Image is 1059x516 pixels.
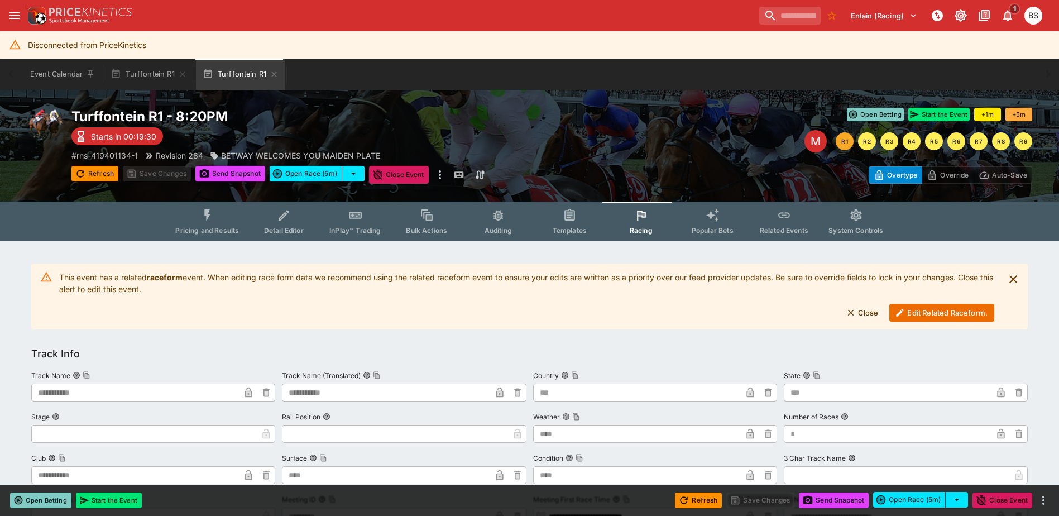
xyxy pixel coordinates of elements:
p: Overtype [887,169,917,181]
p: Auto-Save [992,169,1027,181]
img: PriceKinetics Logo [25,4,47,27]
button: Copy To Clipboard [58,454,66,462]
div: Event type filters [166,202,892,241]
button: R5 [925,132,943,150]
button: WeatherCopy To Clipboard [562,413,570,421]
button: R8 [992,132,1010,150]
p: Rail Position [282,412,320,422]
p: Track Name (Translated) [282,371,361,380]
button: more [1037,494,1050,507]
button: CountryCopy To Clipboard [561,371,569,379]
button: NOT Connected to PK [927,6,947,26]
button: No Bookmarks [823,7,841,25]
button: Copy To Clipboard [576,454,583,462]
button: Number of Races [841,413,849,421]
button: Open Betting [847,108,904,121]
span: Related Events [760,226,808,235]
button: Open Race (5m) [873,492,946,508]
button: R9 [1014,132,1032,150]
button: Copy To Clipboard [571,371,579,379]
span: Templates [553,226,587,235]
button: R4 [903,132,921,150]
span: Bulk Actions [406,226,447,235]
h2: Copy To Clipboard [71,108,552,125]
div: BETWAY WELCOMES YOU MAIDEN PLATE [210,150,380,161]
p: Override [940,169,969,181]
button: Refresh [71,166,118,181]
button: Send Snapshot [195,166,265,181]
span: Popular Bets [692,226,734,235]
strong: raceform [147,273,183,282]
span: Pricing and Results [175,226,239,235]
p: Stage [31,412,50,422]
button: R3 [880,132,898,150]
button: ConditionCopy To Clipboard [566,454,573,462]
span: Detail Editor [264,226,304,235]
span: Racing [630,226,653,235]
p: Country [533,371,559,380]
p: BETWAY WELCOMES YOU MAIDEN PLATE [221,150,380,161]
button: Close [840,304,885,322]
span: 1 [1009,3,1020,15]
button: Documentation [974,6,994,26]
button: Copy To Clipboard [373,371,381,379]
button: Override [922,166,974,184]
button: Stage [52,413,60,421]
button: Copy To Clipboard [813,371,821,379]
button: Close Event [369,166,429,184]
button: Turffontein R1 [104,59,193,90]
button: select merge strategy [946,492,968,508]
button: R1 [836,132,854,150]
button: Copy To Clipboard [572,413,580,421]
p: Number of Races [784,412,838,422]
button: Toggle light/dark mode [951,6,971,26]
div: Brendan Scoble [1024,7,1042,25]
p: Condition [533,453,563,463]
p: Club [31,453,46,463]
div: This event has a related event. When editing race form data we recommend using the related racefo... [59,267,994,326]
button: Rail Position [323,413,330,421]
button: Open Betting [10,493,71,508]
button: R7 [970,132,988,150]
button: Copy To Clipboard [83,371,90,379]
div: Start From [869,166,1032,184]
p: 3 Char Track Name [784,453,846,463]
img: Sportsbook Management [49,18,109,23]
button: Overtype [869,166,922,184]
button: Copy To Clipboard [319,454,327,462]
button: Start the Event [908,108,970,121]
p: Revision 284 [156,150,203,161]
button: more [433,166,447,184]
p: Starts in 00:19:30 [91,131,156,142]
button: Edit Related Raceform. [889,304,994,322]
button: Turffontein R1 [196,59,285,90]
span: System Controls [828,226,883,235]
button: Track NameCopy To Clipboard [73,371,80,379]
div: Disconnected from PriceKinetics [28,35,146,55]
button: Send Snapshot [799,493,869,508]
button: Track Name (Translated)Copy To Clipboard [363,371,371,379]
button: open drawer [4,6,25,26]
div: split button [873,492,968,508]
p: Copy To Clipboard [71,150,138,161]
div: split button [270,166,365,181]
img: PriceKinetics [49,8,132,16]
button: R6 [947,132,965,150]
button: ClubCopy To Clipboard [48,454,56,462]
button: Notifications [998,6,1018,26]
button: Brendan Scoble [1021,3,1046,28]
button: Select Tenant [844,7,924,25]
span: Auditing [485,226,512,235]
button: SurfaceCopy To Clipboard [309,454,317,462]
button: Auto-Save [974,166,1032,184]
button: select merge strategy [342,166,365,181]
span: InPlay™ Trading [329,226,381,235]
input: search [759,7,821,25]
button: 3 Char Track Name [848,454,856,462]
button: Close Event [972,493,1032,508]
button: close [1003,269,1023,289]
div: Edit Meeting [804,130,827,152]
button: Refresh [675,493,722,508]
button: R2 [858,132,876,150]
p: Track Name [31,371,70,380]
